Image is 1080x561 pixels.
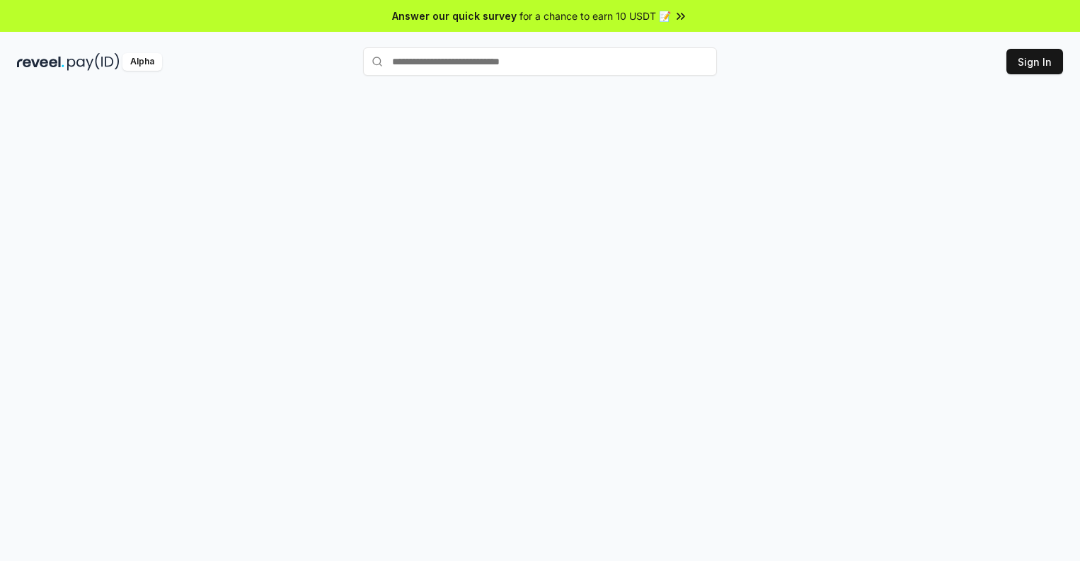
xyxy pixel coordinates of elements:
[519,8,671,23] span: for a chance to earn 10 USDT 📝
[17,53,64,71] img: reveel_dark
[1006,49,1063,74] button: Sign In
[392,8,517,23] span: Answer our quick survey
[122,53,162,71] div: Alpha
[67,53,120,71] img: pay_id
